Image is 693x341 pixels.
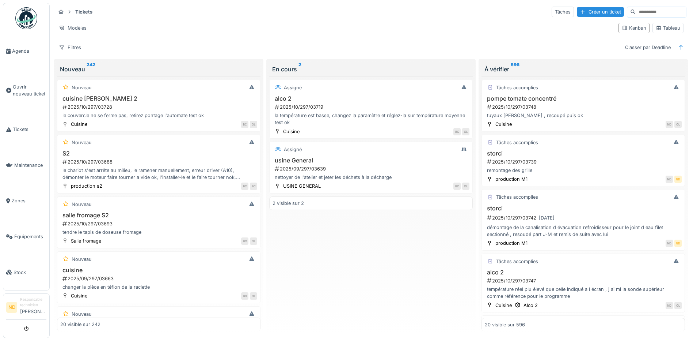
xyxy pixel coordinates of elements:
[60,284,257,291] div: changer la pièce en téflon de la raclette
[485,205,682,212] h3: storci
[666,176,673,183] div: ND
[3,147,49,183] a: Maintenance
[60,229,257,236] div: tendre le tapis de doseuse fromage
[284,146,302,153] div: Assigné
[622,42,674,53] div: Classer par Deadline
[496,258,538,265] div: Tâches accomplies
[495,121,512,128] div: Cuisine
[13,126,46,133] span: Tickets
[14,162,46,169] span: Maintenance
[3,183,49,219] a: Zones
[250,237,257,245] div: OL
[462,128,469,135] div: OL
[485,112,682,119] div: tuyaux [PERSON_NAME] , recoupé puis ok
[496,84,538,91] div: Tâches accomplies
[60,167,257,181] div: le chariot s'est arrête au milieu, le ramener manuellement, erreur driver (A10), démonter le mote...
[60,212,257,219] h3: salle fromage S2
[674,176,682,183] div: ND
[60,150,257,157] h3: S2
[6,302,17,313] li: ND
[577,7,624,17] div: Créer un ticket
[523,302,538,309] div: Alco 2
[484,65,682,74] div: À vérifier
[241,183,248,190] div: BC
[14,269,46,276] span: Stock
[274,104,469,110] div: 2025/10/297/03719
[72,84,92,91] div: Nouveau
[495,176,528,183] div: production M1
[283,183,321,190] div: USINE GENERAL
[3,219,49,255] a: Équipements
[511,65,519,74] sup: 596
[284,84,302,91] div: Assigné
[12,197,46,204] span: Zones
[15,7,37,29] img: Badge_color-CXgf-gQk.svg
[674,121,682,128] div: OL
[13,83,46,97] span: Ouvrir nouveau ticket
[552,7,574,17] div: Tâches
[250,121,257,128] div: OL
[486,213,682,222] div: 2025/10/297/03742
[60,321,100,328] div: 20 visible sur 242
[485,286,682,300] div: température réel plu élevé que celle indiqué a l écran , j ai mi la sonde supérieur comme référen...
[656,25,680,31] div: Tableau
[453,183,461,190] div: BC
[62,158,257,165] div: 2025/10/297/03688
[273,200,304,207] div: 2 visible sur 2
[462,183,469,190] div: OL
[283,128,300,135] div: Cuisine
[3,33,49,69] a: Agenda
[72,201,92,208] div: Nouveau
[72,139,92,146] div: Nouveau
[622,25,646,31] div: Kanban
[241,121,248,128] div: BC
[60,65,258,74] div: Nouveau
[298,65,301,74] sup: 2
[453,128,461,135] div: BC
[250,183,257,190] div: BC
[62,275,257,282] div: 2025/09/297/03663
[272,65,470,74] div: En cours
[3,112,49,147] a: Tickets
[71,237,101,244] div: Salle fromage
[60,267,257,274] h3: cuisine
[495,302,512,309] div: Cuisine
[666,302,673,309] div: ND
[486,277,682,284] div: 2025/10/297/03747
[6,297,46,320] a: ND Responsable technicien[PERSON_NAME]
[666,121,673,128] div: ND
[273,95,469,102] h3: alco 2
[71,183,102,190] div: production s2
[495,240,528,247] div: production M1
[485,224,682,238] div: démontage de la canalisation d évacuation refroidisseur pour le joint d eau filet sectionné , res...
[71,292,87,299] div: Cuisine
[20,297,46,308] div: Responsable technicien
[60,112,257,119] div: le couvercle ne se ferme pas, retirez pontage l'automate test ok
[485,95,682,102] h3: pompe tomate concentré
[674,240,682,247] div: ND
[3,254,49,290] a: Stock
[72,256,92,263] div: Nouveau
[485,167,682,174] div: remontage des grille
[60,95,257,102] h3: cuisine [PERSON_NAME] 2
[71,121,87,128] div: Cuisine
[273,157,469,164] h3: usine General
[14,233,46,240] span: Équipements
[666,240,673,247] div: ND
[496,139,538,146] div: Tâches accomplies
[56,42,84,53] div: Filtres
[20,297,46,318] li: [PERSON_NAME]
[241,292,248,300] div: BC
[72,8,95,15] strong: Tickets
[273,174,469,181] div: nettoyer de l'atelier et jeter les déchets à la décharge
[273,112,469,126] div: la température est basse, changez la paramètre et réglez-la sur température moyenne test ok
[241,237,248,245] div: BC
[12,48,46,55] span: Agenda
[485,269,682,276] h3: alco 2
[62,220,257,227] div: 2025/10/297/03693
[485,321,525,328] div: 20 visible sur 596
[56,23,90,33] div: Modèles
[486,158,682,165] div: 2025/10/297/03739
[539,214,555,221] div: [DATE]
[72,311,92,318] div: Nouveau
